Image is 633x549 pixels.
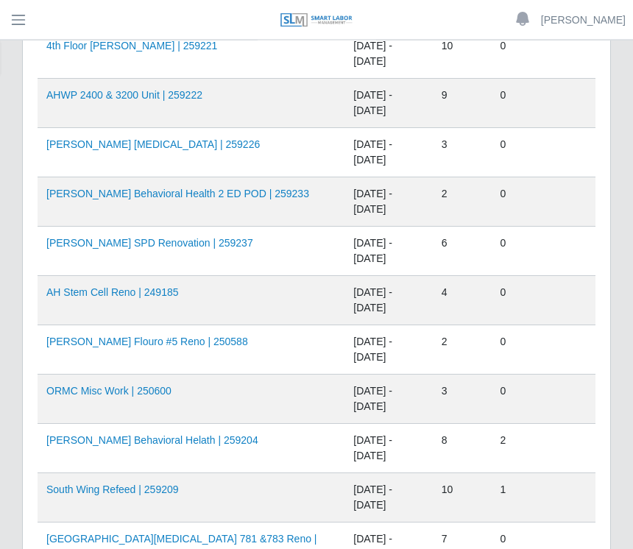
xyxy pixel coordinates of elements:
[541,13,626,28] a: [PERSON_NAME]
[492,178,595,227] td: 0
[344,30,432,79] td: [DATE] - [DATE]
[492,227,595,277] td: 0
[46,435,258,447] a: [PERSON_NAME] Behavioral Helath | 259204
[46,336,248,348] a: [PERSON_NAME] Flouro #5 Reno | 250588
[344,425,432,474] td: [DATE] - [DATE]
[344,326,432,375] td: [DATE] - [DATE]
[433,425,492,474] td: 8
[344,178,432,227] td: [DATE] - [DATE]
[46,40,217,52] a: 4th Floor [PERSON_NAME] | 259221
[433,474,492,523] td: 10
[344,375,432,425] td: [DATE] - [DATE]
[280,13,353,29] img: SLM Logo
[492,30,595,79] td: 0
[46,238,253,249] a: [PERSON_NAME] SPD Renovation | 259237
[492,79,595,129] td: 0
[46,188,309,200] a: [PERSON_NAME] Behavioral Health 2 ED POD | 259233
[433,326,492,375] td: 2
[492,129,595,178] td: 0
[46,90,202,102] a: AHWP 2400 & 3200 Unit | 259222
[344,277,432,326] td: [DATE] - [DATE]
[344,227,432,277] td: [DATE] - [DATE]
[344,79,432,129] td: [DATE] - [DATE]
[46,287,179,299] a: AH Stem Cell Reno | 249185
[492,375,595,425] td: 0
[433,375,492,425] td: 3
[344,474,432,523] td: [DATE] - [DATE]
[433,79,492,129] td: 9
[433,277,492,326] td: 4
[492,326,595,375] td: 0
[46,386,171,397] a: ORMC Misc Work | 250600
[46,139,260,151] a: [PERSON_NAME] [MEDICAL_DATA] | 259226
[492,425,595,474] td: 2
[433,30,492,79] td: 10
[344,129,432,178] td: [DATE] - [DATE]
[492,277,595,326] td: 0
[433,129,492,178] td: 3
[46,484,179,496] a: South Wing Refeed | 259209
[492,474,595,523] td: 1
[433,178,492,227] td: 2
[433,227,492,277] td: 6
